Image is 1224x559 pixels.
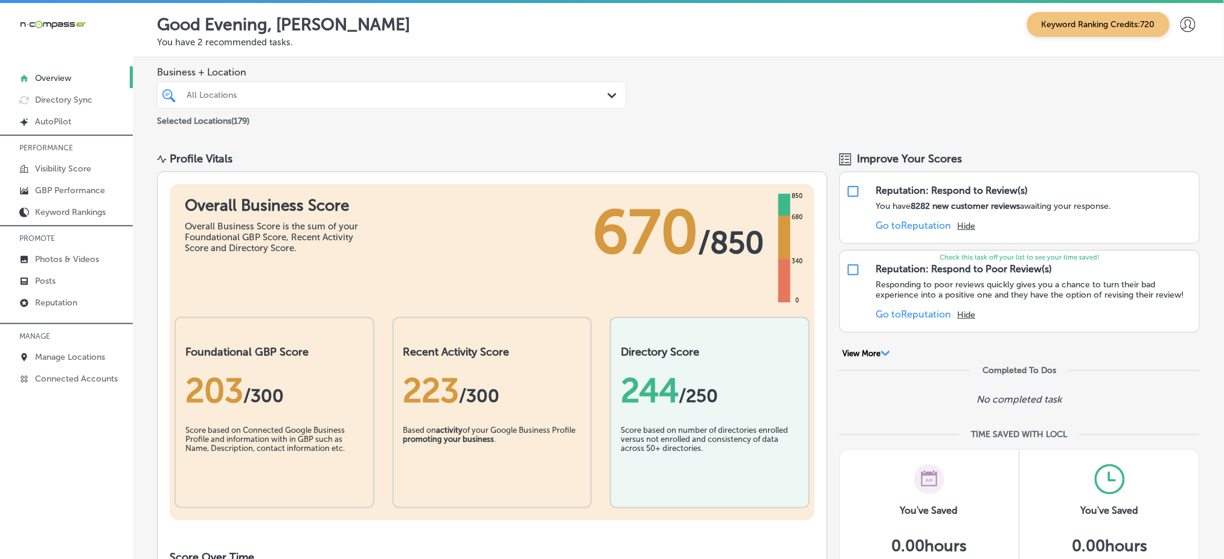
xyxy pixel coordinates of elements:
[876,279,1193,300] p: Responding to poor reviews quickly gives you a chance to turn their bad experience into a positiv...
[185,221,366,254] div: Overall Business Score is the sum of your Foundational GBP Score, Recent Activity Score and Direc...
[403,371,582,410] div: 223
[621,345,799,359] h2: Directory Score
[839,348,894,359] button: View More
[35,207,106,217] p: Keyword Rankings
[35,276,56,286] p: Posts
[876,308,952,320] a: Go toReputation
[972,429,1068,439] div: TIME SAVED WITH LOCL
[243,385,284,407] span: / 300
[35,374,118,384] p: Connected Accounts
[185,426,364,486] div: Score based on Connected Google Business Profile and information with in GBP such as Name, Descri...
[35,164,91,174] p: Visibility Score
[185,371,364,410] div: 203
[699,225,764,261] span: / 850
[876,263,1053,275] div: Reputation: Respond to Poor Review(s)
[1081,505,1139,516] h3: You've Saved
[170,152,232,165] div: Profile Vitals
[35,117,71,127] p: AutoPilot
[790,191,806,201] div: 850
[35,352,105,362] p: Manage Locations
[35,185,105,196] p: GBP Performance
[900,505,958,516] h3: You've Saved
[982,365,1056,375] div: Completed To Dos
[793,296,802,305] div: 0
[891,537,967,555] h5: 0.00 hours
[1027,12,1170,37] span: Keyword Ranking Credits: 720
[593,196,699,269] span: 670
[157,66,626,78] span: Business + Location
[403,435,495,444] b: promoting your business
[876,201,1112,211] p: You have awaiting your response.
[621,371,799,410] div: 244
[35,95,92,105] p: Directory Sync
[621,426,799,486] div: Score based on number of directories enrolled versus not enrolled and consistency of data across ...
[403,345,582,359] h2: Recent Activity Score
[437,426,463,435] b: activity
[157,14,410,34] p: Good Evening, [PERSON_NAME]
[911,201,1021,211] strong: 8282 new customer reviews
[185,196,366,215] h1: Overall Business Score
[460,385,500,407] span: /300
[35,73,71,83] p: Overview
[790,257,806,266] div: 340
[876,220,952,231] a: Go toReputation
[977,394,1062,405] p: No completed task
[958,310,976,320] button: Hide
[19,19,86,30] img: 660ab0bf-5cc7-4cb8-ba1c-48b5ae0f18e60NCTV_CLogo_TV_Black_-500x88.png
[403,426,582,486] div: Based on of your Google Business Profile .
[35,298,77,308] p: Reputation
[857,152,963,165] span: Improve Your Scores
[187,90,609,100] div: All Locations
[157,37,1200,48] p: You have 2 recommended tasks.
[35,254,99,264] p: Photos & Videos
[679,385,718,407] span: /250
[185,345,364,359] h2: Foundational GBP Score
[958,221,976,231] button: Hide
[840,254,1199,261] p: Check this task off your list to see your time saved!
[157,111,249,126] p: Selected Locations ( 179 )
[876,185,1028,196] div: Reputation: Respond to Review(s)
[1072,537,1147,555] h5: 0.00 hours
[790,212,806,222] div: 680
